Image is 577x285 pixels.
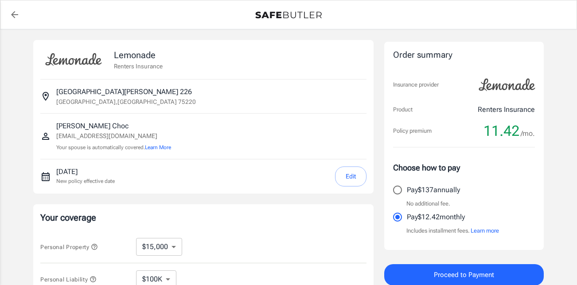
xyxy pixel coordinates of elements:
button: Learn More [145,143,171,151]
span: /mo. [521,127,535,140]
img: Back to quotes [255,12,322,19]
img: Lemonade [474,72,540,97]
svg: Insured address [40,91,51,102]
p: [DATE] [56,166,115,177]
button: Learn more [471,226,499,235]
p: Renters Insurance [478,104,535,115]
p: Pay $137 annually [407,185,460,195]
p: Insurance provider [393,80,439,89]
p: [GEOGRAPHIC_DATA] , [GEOGRAPHIC_DATA] 75220 [56,97,196,106]
p: [EMAIL_ADDRESS][DOMAIN_NAME] [56,131,171,141]
span: 11.42 [483,122,519,140]
svg: Insured person [40,131,51,142]
svg: New policy start date [40,171,51,182]
p: No additional fee. [406,199,450,208]
p: Renters Insurance [114,62,163,71]
p: Your spouse is automatically covered. [56,143,171,152]
p: Policy premium [393,127,432,135]
p: Product [393,105,413,114]
a: back to quotes [6,6,23,24]
span: Personal Property [40,244,98,250]
p: Your coverage [40,211,366,224]
div: Order summary [393,49,535,62]
button: Personal Liability [40,274,97,285]
p: [PERSON_NAME] Choc [56,121,171,131]
p: Pay $12.42 monthly [407,212,465,222]
img: Lemonade [40,47,107,72]
span: Personal Liability [40,276,97,283]
p: New policy effective date [56,177,115,185]
span: Proceed to Payment [434,269,494,281]
button: Personal Property [40,241,98,252]
p: [GEOGRAPHIC_DATA][PERSON_NAME] 226 [56,87,192,97]
p: Includes installment fees. [406,226,499,235]
p: Choose how to pay [393,162,535,174]
p: Lemonade [114,48,163,62]
button: Edit [335,166,366,186]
